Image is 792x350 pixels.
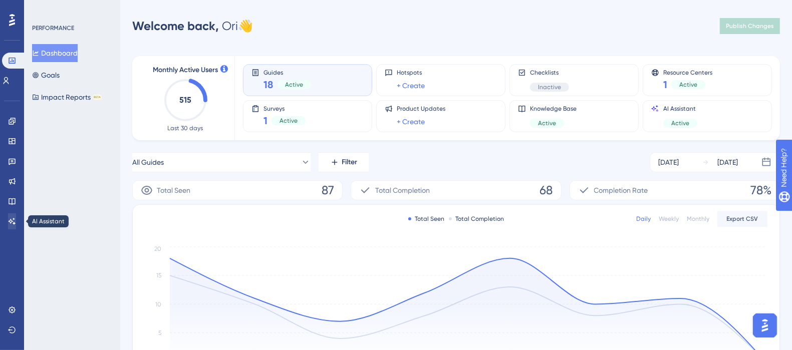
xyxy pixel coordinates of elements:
[663,78,667,92] span: 1
[397,116,425,128] a: + Create
[132,152,311,172] button: All Guides
[263,69,311,76] span: Guides
[658,156,679,168] div: [DATE]
[679,81,697,89] span: Active
[397,69,425,77] span: Hotspots
[285,81,303,89] span: Active
[727,215,758,223] span: Export CSV
[720,18,780,34] button: Publish Changes
[538,119,556,127] span: Active
[155,301,161,308] tspan: 10
[168,124,203,132] span: Last 30 days
[449,215,504,223] div: Total Completion
[594,184,648,196] span: Completion Rate
[717,211,767,227] button: Export CSV
[132,156,164,168] span: All Guides
[263,114,268,128] span: 1
[179,95,191,105] text: 515
[263,78,273,92] span: 18
[663,69,712,76] span: Resource Centers
[750,310,780,340] iframe: UserGuiding AI Assistant Launcher
[32,88,102,106] button: Impact ReportsBETA
[132,19,219,33] span: Welcome back,
[659,215,679,223] div: Weekly
[280,117,298,125] span: Active
[322,182,334,198] span: 87
[540,182,553,198] span: 68
[132,18,253,34] div: Ori 👋
[32,66,60,84] button: Goals
[319,152,369,172] button: Filter
[717,156,738,168] div: [DATE]
[342,156,358,168] span: Filter
[671,119,689,127] span: Active
[154,246,161,253] tspan: 20
[530,105,577,113] span: Knowledge Base
[24,3,63,15] span: Need Help?
[538,83,561,91] span: Inactive
[408,215,445,223] div: Total Seen
[663,105,697,113] span: AI Assistant
[157,184,190,196] span: Total Seen
[158,329,161,336] tspan: 5
[263,105,306,112] span: Surveys
[156,272,161,279] tspan: 15
[153,64,218,76] span: Monthly Active Users
[687,215,709,223] div: Monthly
[32,44,78,62] button: Dashboard
[32,24,74,32] div: PERFORMANCE
[726,22,774,30] span: Publish Changes
[375,184,430,196] span: Total Completion
[750,182,771,198] span: 78%
[530,69,569,77] span: Checklists
[636,215,651,223] div: Daily
[93,95,102,100] div: BETA
[397,105,445,113] span: Product Updates
[397,80,425,92] a: + Create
